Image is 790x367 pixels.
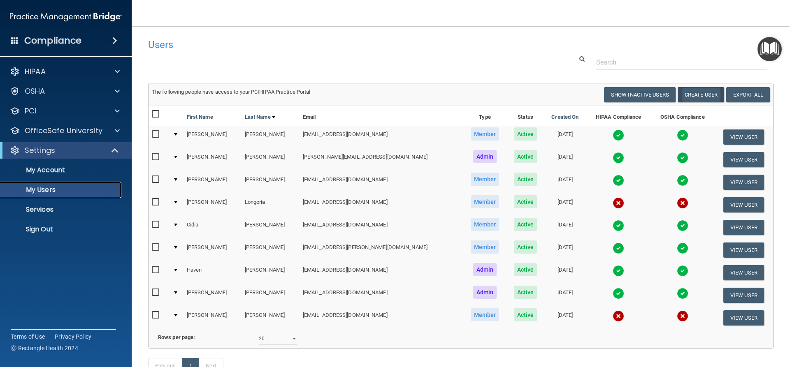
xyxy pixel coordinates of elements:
[300,239,463,261] td: [EMAIL_ADDRESS][PERSON_NAME][DOMAIN_NAME]
[613,152,624,164] img: tick.e7d51cea.svg
[184,261,242,284] td: Haven
[25,126,102,136] p: OfficeSafe University
[544,307,586,329] td: [DATE]
[613,265,624,277] img: tick.e7d51cea.svg
[25,86,45,96] p: OSHA
[473,286,497,299] span: Admin
[242,239,300,261] td: [PERSON_NAME]
[184,307,242,329] td: [PERSON_NAME]
[723,288,764,303] button: View User
[24,35,81,46] h4: Compliance
[10,126,120,136] a: OfficeSafe University
[25,106,36,116] p: PCI
[551,112,579,122] a: Created On
[514,150,537,163] span: Active
[544,126,586,148] td: [DATE]
[586,106,651,126] th: HIPAA Compliance
[613,129,624,141] img: tick.e7d51cea.svg
[471,127,500,141] span: Member
[10,9,122,25] img: PMB logo
[242,307,300,329] td: [PERSON_NAME]
[242,284,300,307] td: [PERSON_NAME]
[300,194,463,216] td: [EMAIL_ADDRESS][DOMAIN_NAME]
[544,171,586,194] td: [DATE]
[300,148,463,171] td: [PERSON_NAME][EMAIL_ADDRESS][DOMAIN_NAME]
[184,284,242,307] td: [PERSON_NAME]
[242,261,300,284] td: [PERSON_NAME]
[544,194,586,216] td: [DATE]
[677,220,688,231] img: tick.e7d51cea.svg
[11,332,45,341] a: Terms of Use
[677,129,688,141] img: tick.e7d51cea.svg
[544,148,586,171] td: [DATE]
[677,152,688,164] img: tick.e7d51cea.svg
[11,344,78,352] span: Ⓒ Rectangle Health 2024
[544,261,586,284] td: [DATE]
[726,87,770,102] a: Export All
[10,145,119,155] a: Settings
[514,127,537,141] span: Active
[300,106,463,126] th: Email
[723,265,764,280] button: View User
[10,86,120,96] a: OSHA
[463,106,507,126] th: Type
[242,171,300,194] td: [PERSON_NAME]
[5,166,118,174] p: My Account
[613,175,624,186] img: tick.e7d51cea.svg
[25,145,55,155] p: Settings
[678,87,724,102] button: Create User
[613,197,624,209] img: cross.ca9f0e7f.svg
[514,286,537,299] span: Active
[514,195,537,208] span: Active
[242,148,300,171] td: [PERSON_NAME]
[184,126,242,148] td: [PERSON_NAME]
[10,106,120,116] a: PCI
[184,239,242,261] td: [PERSON_NAME]
[55,332,92,341] a: Privacy Policy
[184,216,242,239] td: Cidia
[473,150,497,163] span: Admin
[152,89,311,95] span: The following people have access to your PCIHIPAA Practice Portal
[613,242,624,254] img: tick.e7d51cea.svg
[757,37,782,61] button: Open Resource Center
[471,195,500,208] span: Member
[514,218,537,231] span: Active
[514,263,537,276] span: Active
[10,67,120,76] a: HIPAA
[514,240,537,254] span: Active
[514,308,537,321] span: Active
[148,39,508,50] h4: Users
[471,173,500,186] span: Member
[242,194,300,216] td: Longoria
[723,242,764,258] button: View User
[723,152,764,167] button: View User
[471,218,500,231] span: Member
[471,308,500,321] span: Member
[242,216,300,239] td: [PERSON_NAME]
[677,197,688,209] img: cross.ca9f0e7f.svg
[245,112,275,122] a: Last Name
[300,171,463,194] td: [EMAIL_ADDRESS][DOMAIN_NAME]
[544,216,586,239] td: [DATE]
[648,309,780,342] iframe: Drift Widget Chat Controller
[5,205,118,214] p: Services
[651,106,714,126] th: OSHA Compliance
[184,194,242,216] td: [PERSON_NAME]
[5,186,118,194] p: My Users
[723,129,764,145] button: View User
[158,334,195,340] b: Rows per page:
[723,175,764,190] button: View User
[677,242,688,254] img: tick.e7d51cea.svg
[242,126,300,148] td: [PERSON_NAME]
[604,87,676,102] button: Show Inactive Users
[613,310,624,322] img: cross.ca9f0e7f.svg
[300,261,463,284] td: [EMAIL_ADDRESS][DOMAIN_NAME]
[473,263,497,276] span: Admin
[471,240,500,254] span: Member
[596,55,767,70] input: Search
[507,106,544,126] th: Status
[5,225,118,233] p: Sign Out
[184,171,242,194] td: [PERSON_NAME]
[300,126,463,148] td: [EMAIL_ADDRESS][DOMAIN_NAME]
[300,284,463,307] td: [EMAIL_ADDRESS][DOMAIN_NAME]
